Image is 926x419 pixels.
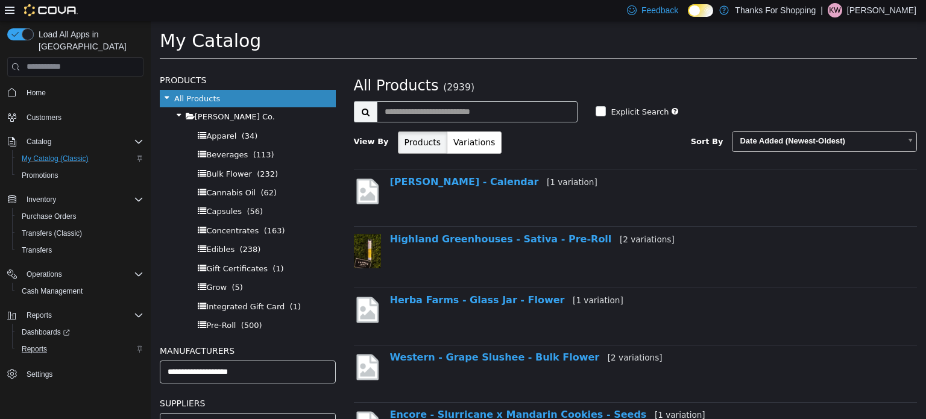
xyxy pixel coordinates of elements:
[17,325,143,339] span: Dashboards
[17,226,87,241] a: Transfers (Classic)
[581,110,766,131] a: Date Added (Newest-Oldest)
[55,224,84,233] span: Edibles
[17,151,143,166] span: My Catalog (Classic)
[22,267,143,282] span: Operations
[203,116,238,125] span: View By
[12,242,148,259] button: Transfers
[2,109,148,126] button: Customers
[688,4,713,17] input: Dark Mode
[22,267,67,282] button: Operations
[55,129,97,138] span: Beverages
[139,281,150,290] span: (1)
[828,3,842,17] div: Kennedy Wilson
[12,150,148,167] button: My Catalog (Classic)
[22,228,82,238] span: Transfers (Classic)
[9,52,185,66] h5: Products
[9,323,185,337] h5: Manufacturers
[22,154,89,163] span: My Catalog (Classic)
[203,213,230,247] img: 150
[27,113,61,122] span: Customers
[81,262,92,271] span: (5)
[820,3,823,17] p: |
[27,88,46,98] span: Home
[457,85,518,97] label: Explicit Search
[22,286,83,296] span: Cash Management
[17,226,143,241] span: Transfers (Classic)
[239,388,555,399] a: Encore - Slurricane x Mandarin Cookies - Seeds[1 variation]
[2,84,148,101] button: Home
[203,56,288,73] span: All Products
[34,28,143,52] span: Load All Apps in [GEOGRAPHIC_DATA]
[12,208,148,225] button: Purchase Orders
[239,212,524,224] a: Highland Greenhouses - Sativa - Pre-Roll[2 variations]
[22,86,51,100] a: Home
[55,167,105,176] span: Cannabis Oil
[396,156,447,166] small: [1 variation]
[12,324,148,341] a: Dashboards
[504,389,555,399] small: [1 variation]
[247,110,297,133] button: Products
[55,243,117,252] span: Gift Certificates
[27,137,51,146] span: Catalog
[9,9,110,30] span: My Catalog
[22,245,52,255] span: Transfers
[239,273,473,285] a: Herba Farms - Glass Jar - Flower[1 variation]
[17,342,52,356] a: Reports
[2,266,148,283] button: Operations
[9,375,185,389] h5: Suppliers
[55,186,91,195] span: Capsules
[7,79,143,414] nav: Complex example
[110,167,126,176] span: (62)
[27,269,62,279] span: Operations
[22,308,143,323] span: Reports
[17,243,57,257] a: Transfers
[641,4,678,16] span: Feedback
[55,300,85,309] span: Pre-Roll
[27,370,52,379] span: Settings
[89,224,110,233] span: (238)
[203,156,230,185] img: missing-image.png
[847,3,916,17] p: [PERSON_NAME]
[22,134,143,149] span: Catalog
[90,300,112,309] span: (500)
[17,151,93,166] a: My Catalog (Classic)
[17,168,143,183] span: Promotions
[292,61,324,72] small: (2939)
[12,341,148,358] button: Reports
[22,134,56,149] button: Catalog
[55,281,134,290] span: Integrated Gift Card
[469,213,524,223] small: [2 variations]
[17,209,143,224] span: Purchase Orders
[106,148,127,157] span: (232)
[829,3,840,17] span: KW
[24,4,78,16] img: Cova
[22,85,143,100] span: Home
[27,310,52,320] span: Reports
[203,388,230,418] img: missing-image.png
[91,110,107,119] span: (34)
[17,243,143,257] span: Transfers
[55,205,108,214] span: Concentrates
[2,307,148,324] button: Reports
[22,344,47,354] span: Reports
[12,167,148,184] button: Promotions
[2,365,148,382] button: Settings
[22,327,70,337] span: Dashboards
[96,186,112,195] span: (56)
[113,205,134,214] span: (163)
[22,212,77,221] span: Purchase Orders
[582,111,750,130] span: Date Added (Newest-Oldest)
[17,209,81,224] a: Purchase Orders
[22,192,143,207] span: Inventory
[17,284,87,298] a: Cash Management
[55,148,101,157] span: Bulk Flower
[22,367,57,382] a: Settings
[22,308,57,323] button: Reports
[22,110,143,125] span: Customers
[203,274,230,303] img: missing-image.png
[22,171,58,180] span: Promotions
[239,155,447,166] a: [PERSON_NAME] - Calendar[1 variation]
[17,168,63,183] a: Promotions
[735,3,816,17] p: Thanks For Shopping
